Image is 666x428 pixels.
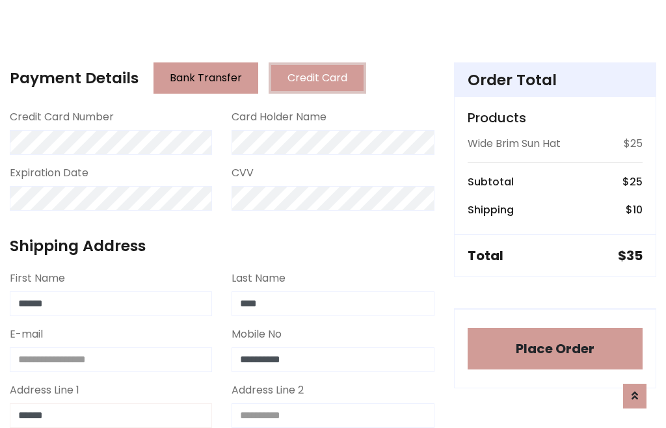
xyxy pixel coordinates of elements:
[468,71,643,89] h4: Order Total
[626,247,643,265] span: 35
[468,328,643,369] button: Place Order
[468,204,514,216] h6: Shipping
[618,248,643,263] h5: $
[232,327,282,342] label: Mobile No
[624,136,643,152] p: $25
[630,174,643,189] span: 25
[622,176,643,188] h6: $
[626,204,643,216] h6: $
[10,69,139,87] h4: Payment Details
[232,271,286,286] label: Last Name
[232,382,304,398] label: Address Line 2
[153,62,258,94] button: Bank Transfer
[468,110,643,126] h5: Products
[10,109,114,125] label: Credit Card Number
[10,271,65,286] label: First Name
[633,202,643,217] span: 10
[468,176,514,188] h6: Subtotal
[232,109,326,125] label: Card Holder Name
[269,62,366,94] button: Credit Card
[468,248,503,263] h5: Total
[10,165,88,181] label: Expiration Date
[468,136,561,152] p: Wide Brim Sun Hat
[10,237,434,255] h4: Shipping Address
[10,382,79,398] label: Address Line 1
[232,165,254,181] label: CVV
[10,327,43,342] label: E-mail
